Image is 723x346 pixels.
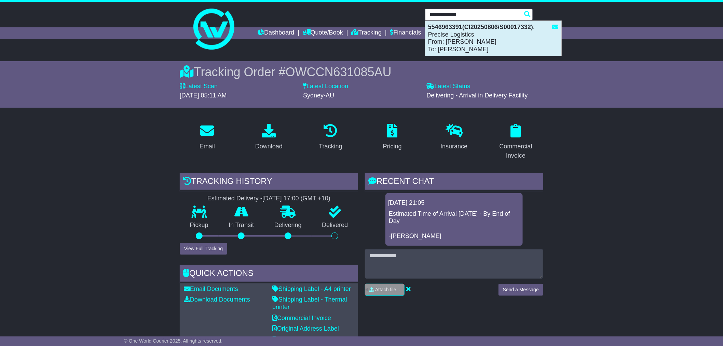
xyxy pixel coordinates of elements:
p: Delivering [264,222,312,229]
p: Delivered [312,222,358,229]
div: Tracking history [180,173,358,191]
p: In Transit [219,222,264,229]
span: Sydney-AU [303,92,334,99]
div: Tracking [319,142,342,151]
a: Quote/Book [303,27,343,39]
span: Delivering - Arrival in Delivery Facility [427,92,528,99]
div: Estimated Delivery - [180,195,358,202]
span: [DATE] 05:11 AM [180,92,227,99]
div: : Precise Logistics From: [PERSON_NAME] To: [PERSON_NAME] [425,21,561,56]
a: Commercial Invoice [272,315,331,321]
p: Estimated Time of Arrival [DATE] - By End of Day -[PERSON_NAME] [389,210,519,240]
button: View Full Tracking [180,243,227,255]
div: Tracking Order # [180,65,543,79]
div: RECENT CHAT [365,173,543,191]
div: Download [255,142,283,151]
div: Quick Actions [180,265,358,283]
label: Latest Location [303,83,348,90]
a: Tracking [352,27,382,39]
a: Original Address Label [272,325,339,332]
a: Email [195,121,219,154]
a: Shipping Label - A4 printer [272,285,351,292]
a: Tracking [315,121,347,154]
a: Financials [390,27,421,39]
a: Download Documents [184,296,250,303]
div: [DATE] 21:05 [388,199,520,207]
a: Download [251,121,287,154]
a: Email Documents [184,285,238,292]
div: [DATE] 17:00 (GMT +10) [262,195,330,202]
span: © One World Courier 2025. All rights reserved. [124,338,223,344]
button: Send a Message [499,284,543,296]
div: Email [200,142,215,151]
a: Commercial Invoice [488,121,543,163]
label: Latest Status [427,83,470,90]
a: Dashboard [258,27,294,39]
a: Shipping Label - Thermal printer [272,296,347,310]
a: Address Label [272,336,316,343]
span: OWCCN631085AU [286,65,392,79]
div: Pricing [383,142,402,151]
a: Insurance [436,121,472,154]
a: Pricing [379,121,406,154]
div: Commercial Invoice [493,142,539,160]
div: Insurance [440,142,467,151]
label: Latest Scan [180,83,218,90]
strong: 5546963391(CI20250806/S00017332) [428,24,533,30]
p: Pickup [180,222,219,229]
